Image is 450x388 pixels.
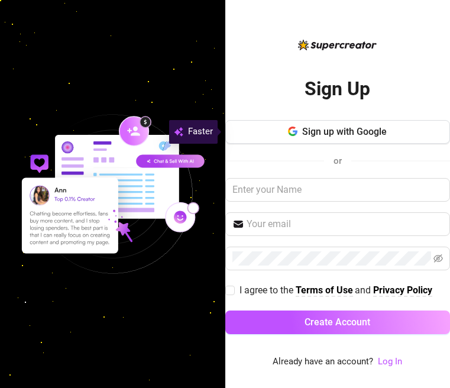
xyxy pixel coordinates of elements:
[296,284,353,296] strong: Terms of Use
[305,77,370,101] h2: Sign Up
[247,217,443,231] input: Your email
[273,355,373,369] span: Already have an account?
[334,156,342,166] span: or
[373,284,432,297] a: Privacy Policy
[188,125,213,139] span: Faster
[239,284,296,296] span: I agree to the
[355,284,373,296] span: and
[373,284,432,296] strong: Privacy Policy
[296,284,353,297] a: Terms of Use
[174,125,183,139] img: svg%3e
[378,355,402,369] a: Log In
[305,316,370,328] span: Create Account
[433,254,443,263] span: eye-invisible
[298,40,377,50] img: logo-BBDzfeDw.svg
[378,356,402,367] a: Log In
[302,126,387,137] span: Sign up with Google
